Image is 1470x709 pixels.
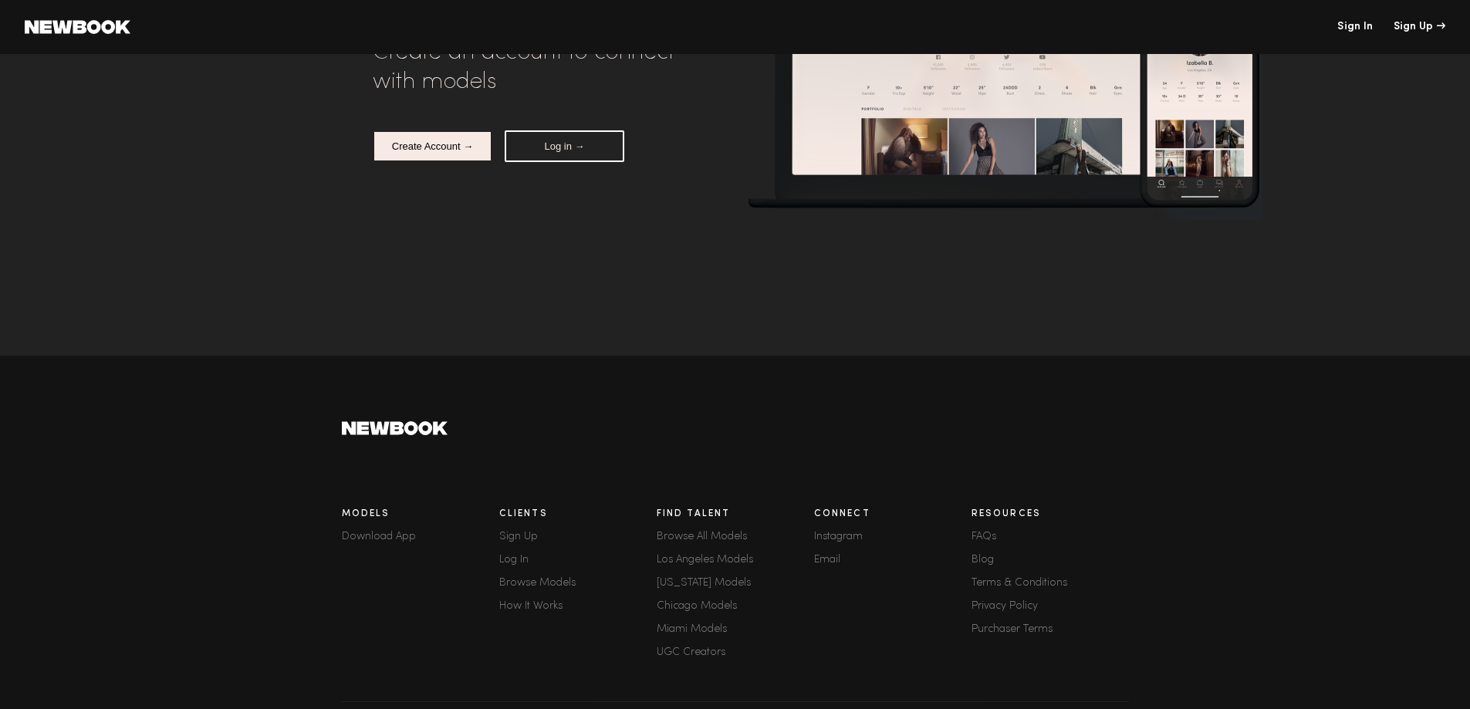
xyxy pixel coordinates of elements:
[499,555,657,566] a: Log In
[373,130,492,162] button: Create Account →
[657,532,814,542] a: Browse All Models
[972,532,1129,542] a: FAQs
[1394,22,1445,32] div: Sign Up
[499,601,657,612] a: How It Works
[657,624,814,635] a: Miami Models
[499,578,657,589] a: Browse Models
[657,578,814,589] a: [US_STATE] Models
[972,624,1129,635] a: Purchaser Terms
[657,509,814,519] h3: Find Talent
[657,601,814,612] a: Chicago Models
[972,555,1129,566] a: Blog
[972,578,1129,589] a: Terms & Conditions
[1337,22,1373,32] a: Sign In
[972,601,1129,612] a: Privacy Policy
[342,509,499,519] h3: Models
[657,555,814,566] a: Los Angeles Models
[499,509,657,519] h3: Clients
[972,509,1129,519] h3: Resources
[814,532,972,542] a: Instagram
[373,39,724,96] div: Create an account to connect with models
[505,130,624,162] button: Log in →
[342,532,499,542] a: Download App
[499,532,657,542] div: Sign Up
[814,509,972,519] h3: Connect
[814,555,972,566] a: Email
[657,647,814,658] a: UGC Creators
